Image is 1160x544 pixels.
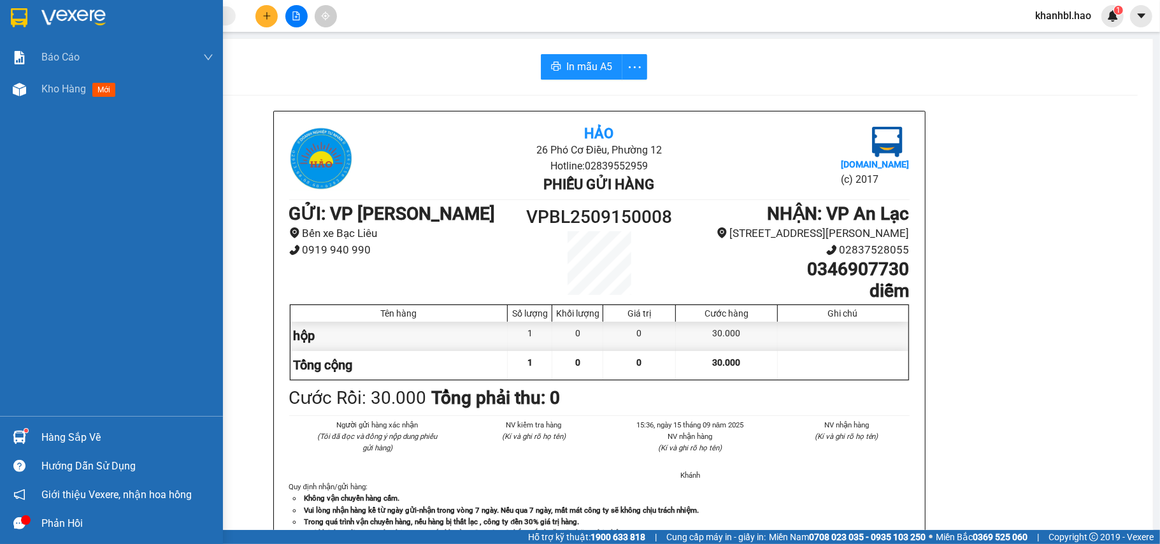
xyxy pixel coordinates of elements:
li: 26 Phó Cơ Điều, Phường 12 [392,142,806,158]
sup: 1 [1114,6,1123,15]
span: Báo cáo [41,49,80,65]
span: ⚪️ [929,534,933,540]
strong: Trong quá trình vận chuyển hàng, nếu hàng bị thất lạc , công ty đền 30% giá trị hàng. [304,517,580,526]
i: (Kí và ghi rõ họ tên) [658,443,722,452]
li: Hotline: 02839552959 [119,47,533,63]
img: solution-icon [13,51,26,64]
span: 0 [575,357,580,368]
li: Hotline: 02839552959 [392,158,806,174]
img: warehouse-icon [13,83,26,96]
span: phone [289,245,300,255]
span: environment [289,227,300,238]
span: 1 [527,357,533,368]
img: logo.jpg [872,127,903,157]
div: Phản hồi [41,514,213,533]
button: file-add [285,5,308,27]
span: Miền Nam [769,530,926,544]
strong: Không vận chuyển hàng cấm. [304,494,400,503]
li: [STREET_ADDRESS][PERSON_NAME] [677,225,909,242]
div: Cước hàng [679,308,773,319]
img: logo.jpg [289,127,353,190]
span: caret-down [1136,10,1147,22]
span: copyright [1089,533,1098,541]
div: 1 [508,322,552,350]
div: Quy định nhận/gửi hàng : [289,481,910,538]
button: plus [255,5,278,27]
span: | [1037,530,1039,544]
div: 0 [603,322,676,350]
div: Tên hàng [294,308,505,319]
img: logo-vxr [11,8,27,27]
span: | [655,530,657,544]
li: 0919 940 990 [289,241,522,259]
li: 02837528055 [677,241,909,259]
span: khanhbl.hao [1025,8,1101,24]
span: In mẫu A5 [566,59,612,75]
button: caret-down [1130,5,1152,27]
i: (Kí và ghi rõ họ tên) [815,432,878,441]
img: warehouse-icon [13,431,26,444]
div: Hàng sắp về [41,428,213,447]
div: Giá trị [606,308,672,319]
strong: Vui lòng nhận hàng kể từ ngày gửi-nhận trong vòng 7 ngày. Nếu qua 7 ngày, mất mát công ty sẽ khôn... [304,506,699,515]
i: (Kí và ghi rõ họ tên) [502,432,566,441]
img: logo.jpg [16,16,80,80]
b: NHẬN : VP An Lạc [768,203,910,224]
li: Người gửi hàng xác nhận [315,419,441,431]
li: (c) 2017 [841,171,909,187]
div: Ghi chú [781,308,905,319]
button: printerIn mẫu A5 [541,54,622,80]
span: down [203,52,213,62]
span: printer [551,61,561,73]
span: Giới thiệu Vexere, nhận hoa hồng [41,487,192,503]
li: 15:36, ngày 15 tháng 09 năm 2025 [627,419,754,431]
span: Kho hàng [41,83,86,95]
b: Phiếu gửi hàng [543,176,654,192]
b: GỬI : VP [PERSON_NAME] [289,203,496,224]
li: NV nhận hàng [784,419,910,431]
h1: 0346907730 [677,259,909,280]
li: Khánh [627,469,754,481]
strong: 0708 023 035 - 0935 103 250 [809,532,926,542]
span: Hỗ trợ kỹ thuật: [528,530,645,544]
div: 30.000 [676,322,777,350]
span: file-add [292,11,301,20]
b: Tổng phải thu: 0 [432,387,561,408]
strong: 1900 633 818 [591,532,645,542]
span: message [13,517,25,529]
span: aim [321,11,330,20]
span: mới [92,83,115,97]
span: plus [262,11,271,20]
b: Hảo [584,125,613,141]
span: Cung cấp máy in - giấy in: [666,530,766,544]
img: icon-new-feature [1107,10,1119,22]
span: 0 [637,357,642,368]
b: GỬI : VP [PERSON_NAME] [16,92,222,113]
i: (Tôi đã đọc và đồng ý nộp dung phiếu gửi hàng) [317,432,437,452]
span: Miền Bắc [936,530,1028,544]
strong: 0369 525 060 [973,532,1028,542]
span: Tổng cộng [294,357,353,373]
li: 26 Phó Cơ Điều, Phường 12 [119,31,533,47]
span: environment [717,227,727,238]
span: notification [13,489,25,501]
div: Số lượng [511,308,548,319]
li: NV nhận hàng [627,431,754,442]
li: Bến xe Bạc Liêu [289,225,522,242]
b: [DOMAIN_NAME] [841,159,909,169]
span: 30.000 [712,357,740,368]
strong: Quý khách vui lòng xem lại thông tin trước khi rời quầy. Nếu có thắc mắc hoặc cần hỗ trợ liên hệ ... [304,529,670,538]
h1: VPBL2509150008 [522,203,677,231]
div: Cước Rồi : 30.000 [289,384,427,412]
h1: diễm [677,280,909,302]
button: aim [315,5,337,27]
span: phone [826,245,837,255]
li: NV kiểm tra hàng [471,419,597,431]
button: more [622,54,647,80]
div: hộp [290,322,508,350]
div: Hướng dẫn sử dụng [41,457,213,476]
sup: 1 [24,429,28,433]
span: question-circle [13,460,25,472]
div: Khối lượng [555,308,599,319]
span: 1 [1116,6,1121,15]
